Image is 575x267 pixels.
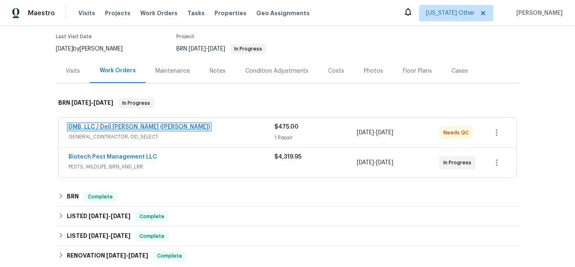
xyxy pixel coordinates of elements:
[136,232,168,240] span: Complete
[274,154,301,160] span: $4,319.95
[68,133,274,141] span: GENERAL_CONTRACTOR, OD_SELECT
[67,212,130,221] h6: LISTED
[66,67,80,75] div: Visits
[71,100,91,106] span: [DATE]
[357,160,374,166] span: [DATE]
[176,34,194,39] span: Project
[214,9,246,17] span: Properties
[210,67,226,75] div: Notes
[513,9,563,17] span: [PERSON_NAME]
[56,34,92,39] span: Last Visit Date
[357,159,393,167] span: -
[256,9,310,17] span: Geo Assignments
[89,213,108,219] span: [DATE]
[357,129,393,137] span: -
[58,98,113,108] h6: BRN
[68,163,274,171] span: PESTS, WILDLIFE, BRN_AND_LRR
[105,9,130,17] span: Projects
[111,213,130,219] span: [DATE]
[154,252,185,260] span: Complete
[189,46,206,52] span: [DATE]
[189,46,225,52] span: -
[71,100,113,106] span: -
[231,46,265,51] span: In Progress
[84,193,116,201] span: Complete
[140,9,178,17] span: Work Orders
[452,67,468,75] div: Cases
[68,154,157,160] a: Biotech Pest Management LLC
[67,251,148,261] h6: RENOVATION
[274,133,357,142] div: 1 Repair
[56,44,132,54] div: by [PERSON_NAME]
[245,67,308,75] div: Condition Adjustments
[56,90,519,116] div: BRN [DATE]-[DATE]In Progress
[443,129,472,137] span: Needs QC
[208,46,225,52] span: [DATE]
[106,253,126,258] span: [DATE]
[187,10,205,16] span: Tasks
[403,67,432,75] div: Floor Plans
[443,159,475,167] span: In Progress
[376,160,393,166] span: [DATE]
[119,99,153,107] span: In Progress
[56,46,73,52] span: [DATE]
[56,187,519,207] div: BRN Complete
[328,67,344,75] div: Costs
[128,253,148,258] span: [DATE]
[176,46,266,52] span: BRN
[89,233,108,239] span: [DATE]
[364,67,383,75] div: Photos
[56,226,519,246] div: LISTED [DATE]-[DATE]Complete
[78,9,95,17] span: Visits
[100,67,136,75] div: Work Orders
[136,212,168,221] span: Complete
[426,9,475,17] span: [US_STATE] Other
[67,192,79,202] h6: BRN
[28,9,55,17] span: Maestro
[89,233,130,239] span: -
[155,67,190,75] div: Maintenance
[56,246,519,266] div: RENOVATION [DATE]-[DATE]Complete
[106,253,148,258] span: -
[89,213,130,219] span: -
[357,130,374,136] span: [DATE]
[67,231,130,241] h6: LISTED
[56,207,519,226] div: LISTED [DATE]-[DATE]Complete
[376,130,393,136] span: [DATE]
[111,233,130,239] span: [DATE]
[68,124,210,130] a: DMB, LLC / Dell [PERSON_NAME] ([PERSON_NAME])
[274,124,299,130] span: $475.00
[94,100,113,106] span: [DATE]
